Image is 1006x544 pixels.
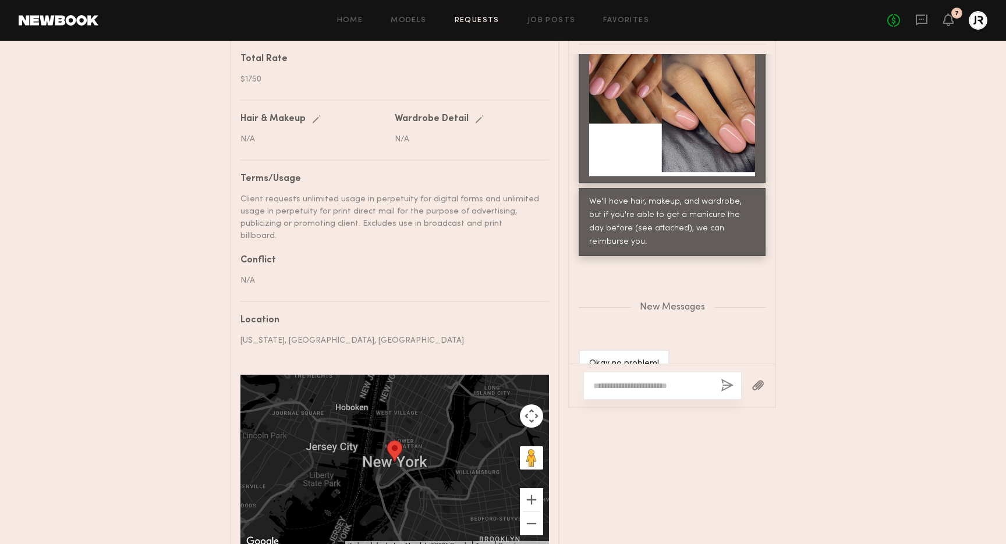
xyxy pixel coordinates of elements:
a: Home [337,17,363,24]
div: Client requests unlimited usage in perpetuity for digital forms and unlimited usage in perpetuity... [240,193,540,242]
a: Favorites [603,17,649,24]
div: We'll have hair, makeup, and wardrobe, but if you're able to get a manicure the day before (see a... [589,195,755,249]
div: N/A [395,133,540,145]
span: New Messages [640,303,705,312]
div: $1750 [240,73,540,86]
div: N/A [240,275,540,287]
a: Models [391,17,426,24]
div: [US_STATE], [GEOGRAPHIC_DATA], [GEOGRAPHIC_DATA] [240,335,540,347]
button: Map camera controls [520,404,543,428]
div: Okay no problem! [589,357,659,371]
div: Location [240,316,540,325]
div: N/A [240,133,386,145]
button: Zoom in [520,488,543,511]
div: Total Rate [240,55,540,64]
a: Job Posts [527,17,576,24]
a: Requests [455,17,500,24]
div: Wardrobe Detail [395,115,469,124]
div: Conflict [240,256,540,265]
button: Zoom out [520,512,543,535]
div: Hair & Makeup [240,115,306,124]
button: Drag Pegman onto the map to open Street View [520,446,543,470]
div: Terms/Usage [240,175,540,184]
div: 7 [955,10,959,17]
